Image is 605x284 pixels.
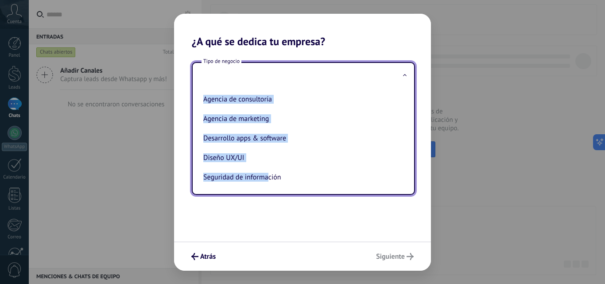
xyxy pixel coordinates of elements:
[187,249,220,264] button: Atrás
[200,89,403,109] li: Agencia de consultoría
[200,128,403,148] li: Desarrollo apps & software
[200,253,216,260] span: Atrás
[202,58,241,65] span: Tipo de negocio
[200,109,403,128] li: Agencia de marketing
[200,148,403,167] li: Diseño UX/UI
[200,167,403,187] li: Seguridad de información
[174,14,431,48] h2: ¿A qué se dedica tu empresa?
